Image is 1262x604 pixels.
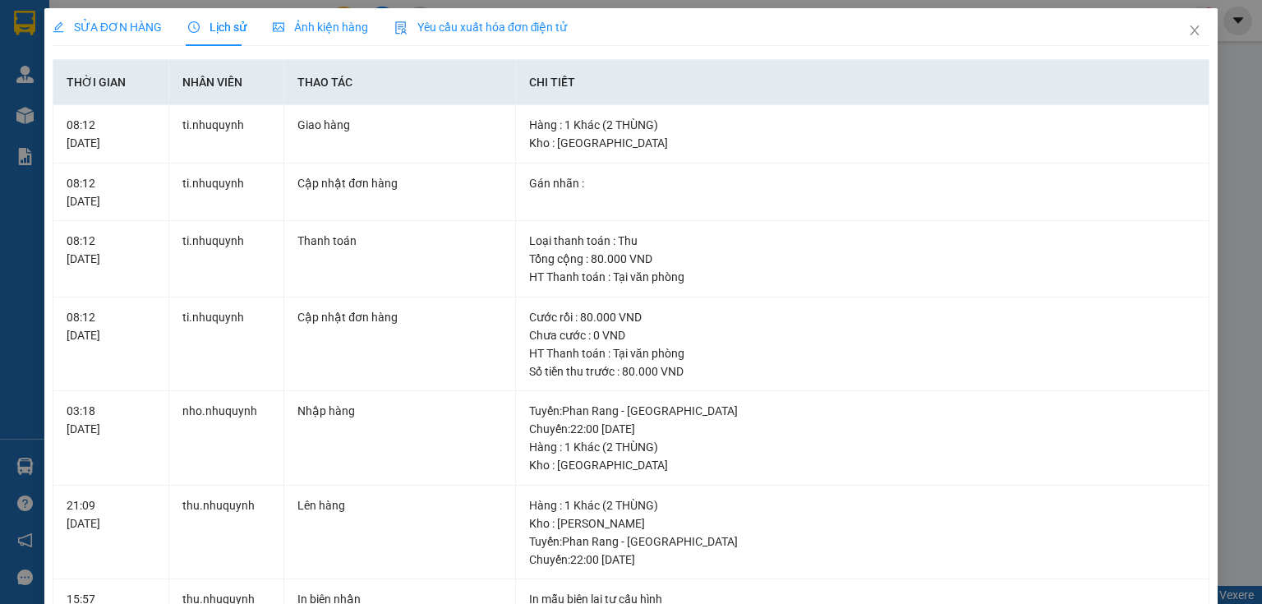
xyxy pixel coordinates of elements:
[529,134,1196,152] div: Kho : [GEOGRAPHIC_DATA]
[529,232,1196,250] div: Loại thanh toán : Thu
[67,232,155,268] div: 08:12 [DATE]
[67,174,155,210] div: 08:12 [DATE]
[529,250,1196,268] div: Tổng cộng : 80.000 VND
[394,21,408,35] img: icon
[529,438,1196,456] div: Hàng : 1 Khác (2 THÙNG)
[273,21,368,34] span: Ảnh kiện hàng
[169,105,285,164] td: ti.nhuquynh
[169,60,285,105] th: Nhân viên
[67,402,155,438] div: 03:18 [DATE]
[529,308,1196,326] div: Cước rồi : 80.000 VND
[53,21,162,34] span: SỬA ĐƠN HÀNG
[297,116,501,134] div: Giao hàng
[67,116,155,152] div: 08:12 [DATE]
[188,21,246,34] span: Lịch sử
[529,116,1196,134] div: Hàng : 1 Khác (2 THÙNG)
[529,456,1196,474] div: Kho : [GEOGRAPHIC_DATA]
[53,60,169,105] th: Thời gian
[529,514,1196,533] div: Kho : [PERSON_NAME]
[169,164,285,222] td: ti.nhuquynh
[529,174,1196,192] div: Gán nhãn :
[529,326,1196,344] div: Chưa cước : 0 VND
[529,533,1196,569] div: Tuyến : Phan Rang - [GEOGRAPHIC_DATA] Chuyến: 22:00 [DATE]
[516,60,1210,105] th: Chi tiết
[53,21,64,33] span: edit
[529,362,1196,380] div: Số tiền thu trước : 80.000 VND
[67,496,155,533] div: 21:09 [DATE]
[297,308,501,326] div: Cập nhật đơn hàng
[529,268,1196,286] div: HT Thanh toán : Tại văn phòng
[1172,8,1218,54] button: Close
[394,21,568,34] span: Yêu cầu xuất hóa đơn điện tử
[1188,24,1201,37] span: close
[67,308,155,344] div: 08:12 [DATE]
[169,486,285,580] td: thu.nhuquynh
[273,21,284,33] span: picture
[188,21,200,33] span: clock-circle
[297,232,501,250] div: Thanh toán
[169,297,285,392] td: ti.nhuquynh
[297,402,501,420] div: Nhập hàng
[297,496,501,514] div: Lên hàng
[297,174,501,192] div: Cập nhật đơn hàng
[284,60,515,105] th: Thao tác
[169,391,285,486] td: nho.nhuquynh
[169,221,285,297] td: ti.nhuquynh
[529,402,1196,438] div: Tuyến : Phan Rang - [GEOGRAPHIC_DATA] Chuyến: 22:00 [DATE]
[529,344,1196,362] div: HT Thanh toán : Tại văn phòng
[529,496,1196,514] div: Hàng : 1 Khác (2 THÙNG)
